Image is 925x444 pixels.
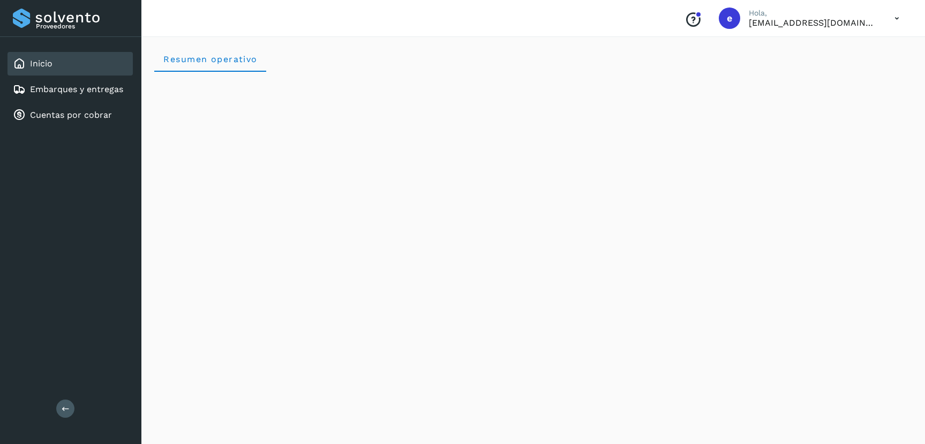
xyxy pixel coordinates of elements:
[749,9,877,18] p: Hola,
[7,103,133,127] div: Cuentas por cobrar
[30,84,123,94] a: Embarques y entregas
[7,52,133,76] div: Inicio
[749,18,877,28] p: ebenezer5009@gmail.com
[36,22,129,30] p: Proveedores
[7,78,133,101] div: Embarques y entregas
[30,58,52,69] a: Inicio
[163,54,258,64] span: Resumen operativo
[30,110,112,120] a: Cuentas por cobrar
